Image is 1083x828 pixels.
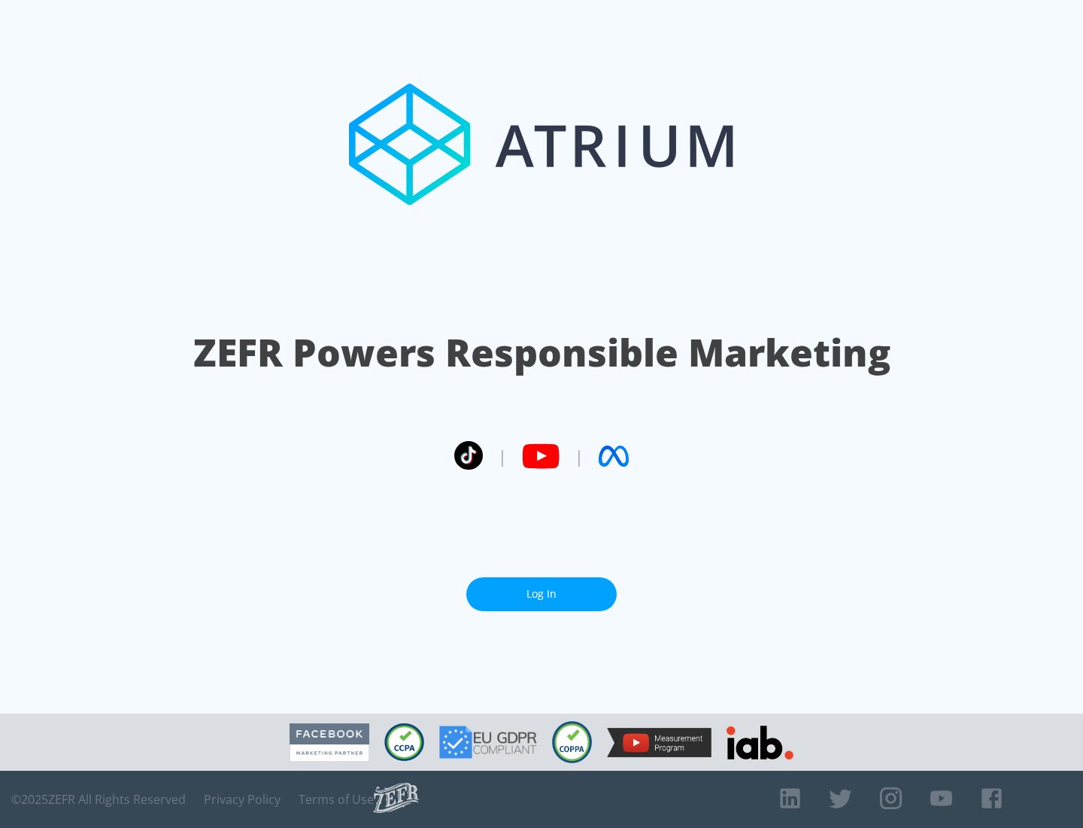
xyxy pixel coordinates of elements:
span: © 2025 ZEFR All Rights Reserved [11,792,186,807]
img: GDPR Compliant [439,726,537,759]
img: IAB [727,726,793,760]
a: Privacy Policy [204,792,281,807]
span: | [575,445,584,467]
img: CCPA Compliant [384,723,424,761]
img: Facebook Marketing Partner [290,723,369,762]
img: COPPA Compliant [552,721,592,763]
span: | [498,445,507,467]
h1: ZEFR Powers Responsible Marketing [193,327,890,379]
a: Log In [466,577,617,611]
img: YouTube Measurement Program [607,728,711,757]
a: Terms of Use [299,792,374,807]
